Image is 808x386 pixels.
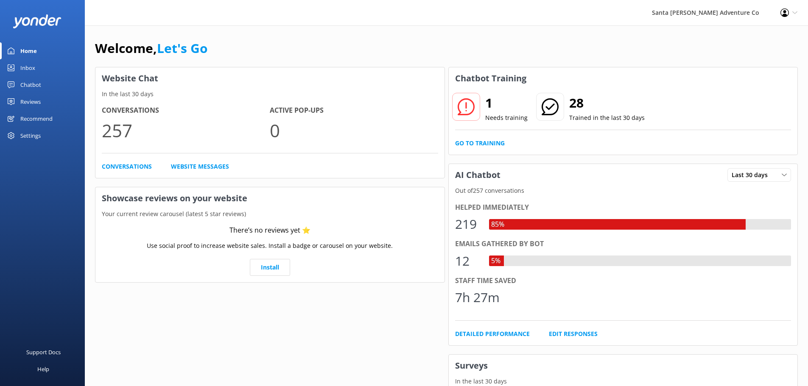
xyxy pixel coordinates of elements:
[95,187,445,209] h3: Showcase reviews on your website
[20,110,53,127] div: Recommend
[455,251,481,271] div: 12
[449,186,798,195] p: Out of 257 conversations
[449,355,798,377] h3: Surveys
[455,287,500,308] div: 7h 27m
[147,241,393,250] p: Use social proof to increase website sales. Install a badge or carousel on your website.
[250,259,290,276] a: Install
[20,59,35,76] div: Inbox
[489,219,506,230] div: 85%
[20,127,41,144] div: Settings
[13,14,62,28] img: yonder-white-logo.png
[20,93,41,110] div: Reviews
[455,139,505,148] a: Go to Training
[455,239,791,250] div: Emails gathered by bot
[485,113,528,122] p: Needs training
[95,89,445,99] p: In the last 30 days
[732,170,773,180] span: Last 30 days
[449,377,798,386] p: In the last 30 days
[449,67,533,89] h3: Chatbot Training
[157,39,208,57] a: Let's Go
[37,361,49,378] div: Help
[485,93,528,113] h2: 1
[171,162,229,171] a: Website Messages
[569,113,645,122] p: Trained in the last 30 days
[95,209,445,219] p: Your current review carousel (latest 5 star reviews)
[229,225,310,236] div: There’s no reviews yet ⭐
[20,76,41,93] div: Chatbot
[102,162,152,171] a: Conversations
[549,329,598,339] a: Edit Responses
[455,329,530,339] a: Detailed Performance
[449,164,507,186] h3: AI Chatbot
[95,38,208,58] h1: Welcome,
[26,344,61,361] div: Support Docs
[270,116,438,144] p: 0
[455,275,791,286] div: Staff time saved
[455,214,481,234] div: 219
[270,105,438,116] h4: Active Pop-ups
[489,255,503,267] div: 5%
[569,93,645,113] h2: 28
[20,42,37,59] div: Home
[102,116,270,144] p: 257
[102,105,270,116] h4: Conversations
[455,202,791,213] div: Helped immediately
[95,67,445,89] h3: Website Chat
